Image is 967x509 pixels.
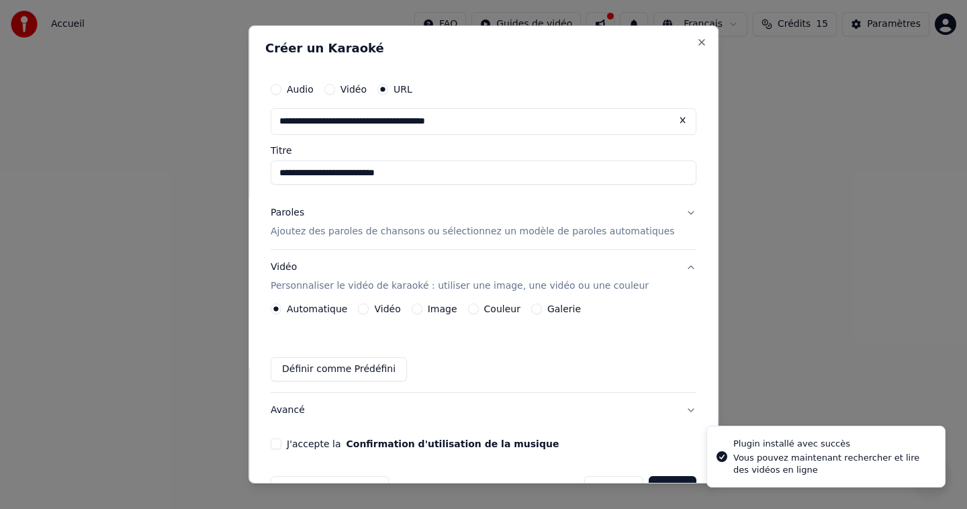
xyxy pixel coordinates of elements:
[271,393,696,428] button: Avancé
[271,195,696,249] button: ParolesAjoutez des paroles de chansons ou sélectionnez un modèle de paroles automatiques
[271,279,649,293] p: Personnaliser le vidéo de karaoké : utiliser une image, une vidéo ou une couleur
[484,304,520,314] label: Couleur
[428,304,457,314] label: Image
[287,304,347,314] label: Automatique
[287,85,314,94] label: Audio
[394,85,412,94] label: URL
[271,261,649,293] div: Vidéo
[271,250,696,304] button: VidéoPersonnaliser le vidéo de karaoké : utiliser une image, une vidéo ou une couleur
[287,439,559,449] label: J'accepte la
[271,146,696,155] label: Titre
[649,476,696,500] button: Créer
[547,304,581,314] label: Galerie
[271,304,696,392] div: VidéoPersonnaliser le vidéo de karaoké : utiliser une image, une vidéo ou une couleur
[347,439,559,449] button: J'accepte la
[340,85,367,94] label: Vidéo
[265,42,702,54] h2: Créer un Karaoké
[584,476,643,500] button: Annuler
[271,357,407,381] button: Définir comme Prédéfini
[375,304,401,314] label: Vidéo
[271,206,304,220] div: Paroles
[293,483,383,494] span: Cela utilisera 4 crédits
[271,225,675,238] p: Ajoutez des paroles de chansons ou sélectionnez un modèle de paroles automatiques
